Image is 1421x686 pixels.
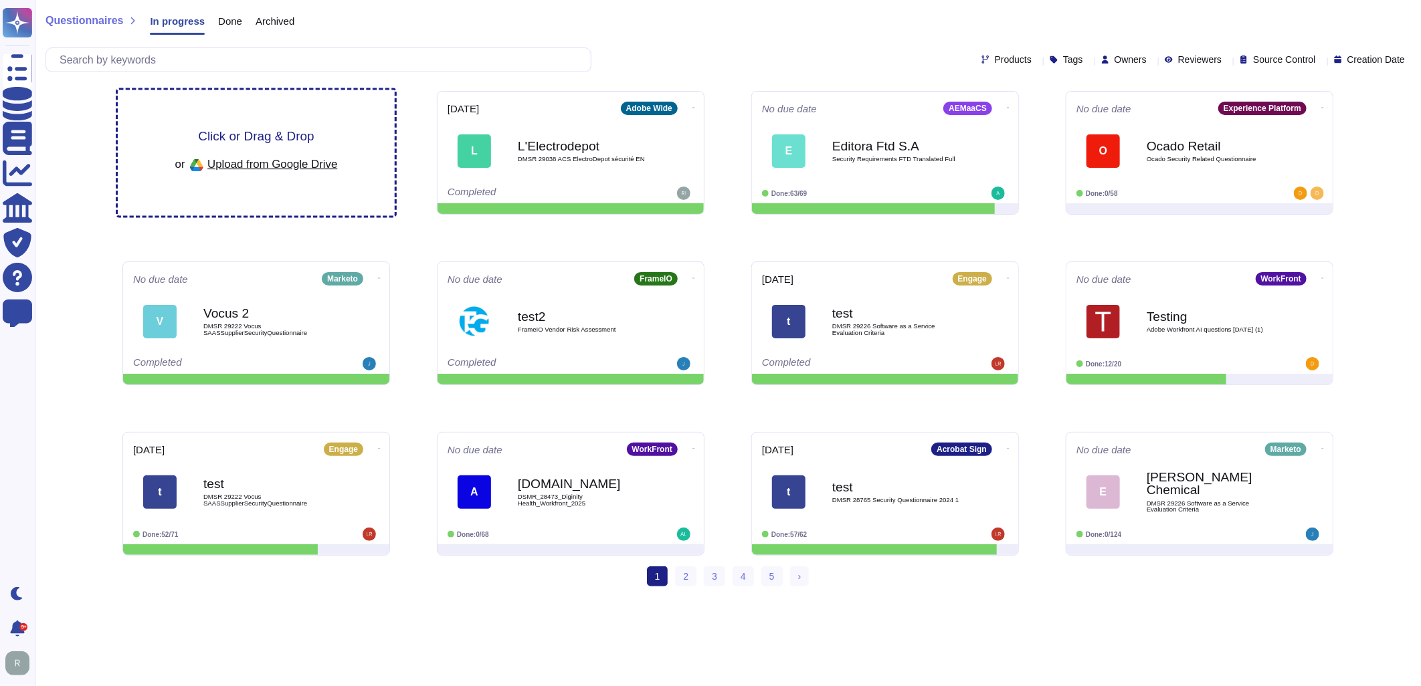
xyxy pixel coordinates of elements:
span: Done: 0/58 [1086,190,1118,197]
span: [DATE] [448,104,479,114]
a: 2 [675,566,696,586]
div: 9+ [19,623,27,631]
span: DMSR 29222 Vocus SAASSupplierSecurityQuestionnaire [203,323,337,336]
div: Engage [324,443,363,456]
span: DMSR 28765 Security Questionnaire 2024 1 [832,497,966,503]
div: t [772,475,806,509]
div: WorkFront [1256,272,1307,285]
div: A [458,475,491,509]
img: user [677,357,690,370]
div: Marketo [1265,443,1307,456]
b: test [832,481,966,493]
span: No due date [762,104,817,114]
div: Completed [133,357,297,370]
span: Done: 12/20 [1086,360,1121,368]
span: Done [218,16,242,26]
span: Upload from Google Drive [207,158,337,170]
img: user [363,357,376,370]
span: No due date [448,445,502,455]
span: Owners [1115,55,1147,64]
b: test [832,307,966,320]
div: Completed [448,187,611,200]
span: No due date [1076,445,1131,455]
div: Acrobat Sign [931,443,992,456]
span: Done: 52/71 [143,531,178,538]
a: 4 [733,566,754,586]
img: user [677,528,690,541]
span: Creation Date [1347,55,1405,64]
div: L [458,134,491,168]
div: Completed [762,357,926,370]
img: user [5,651,29,675]
span: Reviewers [1178,55,1222,64]
span: Questionnaires [45,15,123,26]
span: Done: 0/68 [457,531,489,538]
span: › [798,571,801,582]
span: In progress [150,16,205,26]
div: E [1086,475,1120,509]
img: user [1311,187,1324,200]
span: [DATE] [762,274,793,284]
span: DMSR 29038 ACS ElectroDepot sécurité EN [518,156,652,162]
div: AEMaaCS [943,102,992,115]
span: [DATE] [133,445,165,455]
div: WorkFront [627,443,678,456]
span: Source Control [1253,55,1315,64]
div: Experience Platform [1218,102,1307,115]
div: Engage [953,272,992,285]
img: user [1294,187,1307,200]
span: [DATE] [762,445,793,455]
span: Click or Drag & Drop [198,130,314,142]
span: Products [995,55,1032,64]
a: 3 [704,566,725,586]
b: [DOMAIN_NAME] [518,477,652,490]
img: Logo [458,305,491,338]
span: No due date [448,274,502,284]
span: No due date [1076,274,1131,284]
img: user [1306,357,1319,370]
a: 5 [761,566,783,586]
b: Testing [1147,310,1281,323]
span: Ocado Security Related Questionnaire [1147,156,1281,162]
b: L'Electrodepot [518,140,652,152]
span: FrameIO Vendor Risk Assessment [518,326,652,333]
span: 1 [647,566,668,586]
img: user [1306,528,1319,541]
b: Editora Ftd S.A [832,140,966,152]
span: DSMR_28473_Diginity Health_Workfront_2025 [518,493,652,506]
div: Adobe Wide [621,102,678,115]
span: Tags [1063,55,1083,64]
button: user [3,649,39,678]
b: test2 [518,310,652,323]
span: Security Requirements FTD Translated Full [832,156,966,162]
b: Ocado Retail [1147,140,1281,152]
div: t [772,305,806,338]
img: user [677,187,690,200]
img: user [991,357,1005,370]
span: Adobe Workfront AI questions [DATE] (1) [1147,326,1281,333]
div: E [772,134,806,168]
span: No due date [1076,104,1131,114]
div: t [143,475,177,509]
img: Logo [1086,305,1120,338]
span: DMSR 29226 Software as a Service Evaluation Criteria [832,323,966,336]
div: Completed [448,357,611,370]
div: Marketo [322,272,363,285]
b: Vocus 2 [203,307,337,320]
b: [PERSON_NAME] Chemical [1147,471,1281,496]
span: Done: 0/124 [1086,531,1121,538]
span: No due date [133,274,188,284]
span: DMSR 29222 Vocus SAASSupplierSecurityQuestionnaire [203,493,337,506]
div: O [1086,134,1120,168]
b: test [203,477,337,490]
img: user [991,187,1005,200]
span: DMSR 29226 Software as a Service Evaluation Criteria [1147,500,1281,513]
img: user [991,528,1005,541]
div: or [175,154,338,177]
span: Done: 57/62 [771,531,807,538]
div: FrameIO [634,272,678,285]
input: Search by keywords [53,48,591,72]
span: Done: 63/69 [771,190,807,197]
img: google drive [185,154,208,177]
img: user [363,528,376,541]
